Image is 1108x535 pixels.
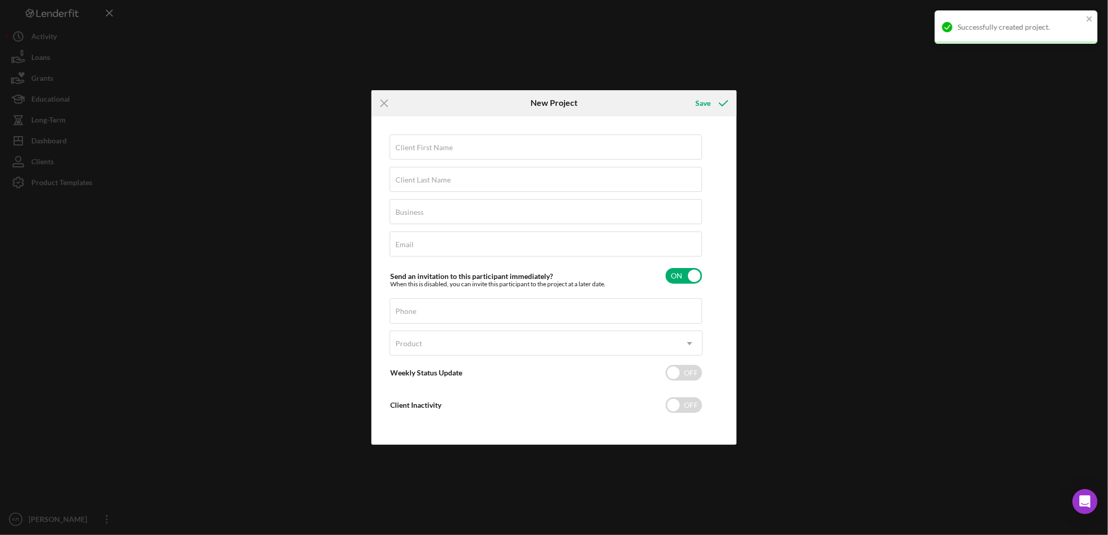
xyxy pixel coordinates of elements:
h6: New Project [531,98,577,107]
button: close [1086,15,1093,25]
label: Client Inactivity [390,400,441,409]
label: Client Last Name [395,176,451,184]
div: Successfully created project. [958,23,1083,31]
label: Business [395,208,424,216]
label: Client First Name [395,143,453,152]
label: Send an invitation to this participant immediately? [390,272,553,281]
label: Phone [395,307,416,315]
div: Product [395,339,422,348]
button: Save [685,93,737,114]
div: When this is disabled, you can invite this participant to the project at a later date. [390,281,606,288]
div: Open Intercom Messenger [1073,489,1098,514]
div: Save [695,93,710,114]
label: Email [395,240,414,249]
label: Weekly Status Update [390,368,462,377]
